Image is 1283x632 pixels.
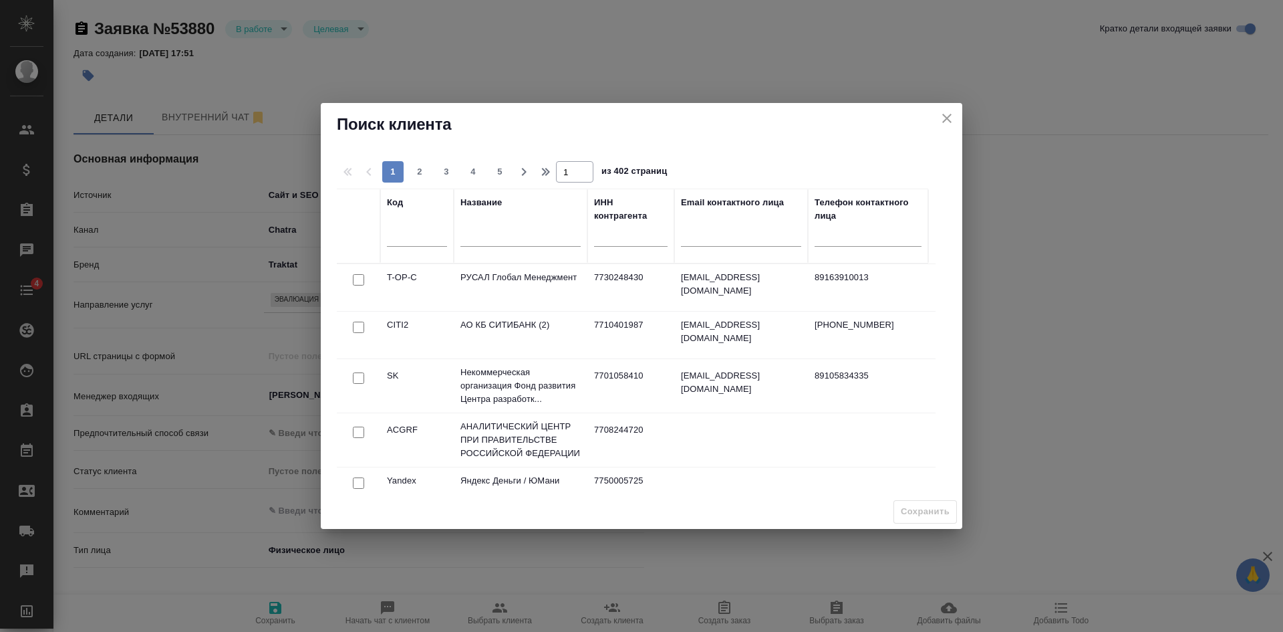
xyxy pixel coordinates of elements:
span: 5 [489,165,511,179]
td: SK [380,362,454,409]
td: 7701058410 [587,362,674,409]
button: 5 [489,161,511,183]
button: 2 [409,161,430,183]
button: close [937,108,957,128]
p: Яндекс Деньги / ЮМани [460,474,581,488]
td: 7750005725 [587,467,674,514]
span: 2 [409,165,430,179]
div: Телефон контактного лица [815,196,921,223]
p: АНАЛИТИЧЕСКИЙ ЦЕНТР ПРИ ПРАВИТЕЛЬСТВЕ РОССИЙСКОЙ ФЕДЕРАЦИИ [460,420,581,460]
div: Название [460,196,502,209]
p: 89163910013 [815,271,921,284]
button: 4 [462,161,484,183]
td: 7710401987 [587,312,674,358]
span: 4 [462,165,484,179]
h2: Поиск клиента [337,114,946,135]
button: 3 [436,161,457,183]
div: ИНН контрагента [594,196,668,223]
td: 7730248430 [587,264,674,311]
p: [EMAIL_ADDRESS][DOMAIN_NAME] [681,369,801,396]
p: 89105834335 [815,369,921,383]
p: [PHONE_NUMBER] [815,318,921,332]
p: РУСАЛ Глобал Менеджмент [460,271,581,284]
p: [EMAIL_ADDRESS][DOMAIN_NAME] [681,271,801,298]
span: 3 [436,165,457,179]
p: Некоммерческая организация Фонд развития Центра разработк... [460,366,581,406]
p: [EMAIL_ADDRESS][DOMAIN_NAME] [681,318,801,345]
p: АО КБ СИТИБАНК (2) [460,318,581,332]
td: 7708244720 [587,417,674,463]
td: Yandex [380,467,454,514]
span: Выберите клиента [893,500,957,524]
td: T-OP-C [380,264,454,311]
div: Email контактного лица [681,196,784,209]
td: ACGRF [380,417,454,463]
td: CITI2 [380,312,454,358]
div: Код [387,196,403,209]
span: из 402 страниц [601,163,667,183]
